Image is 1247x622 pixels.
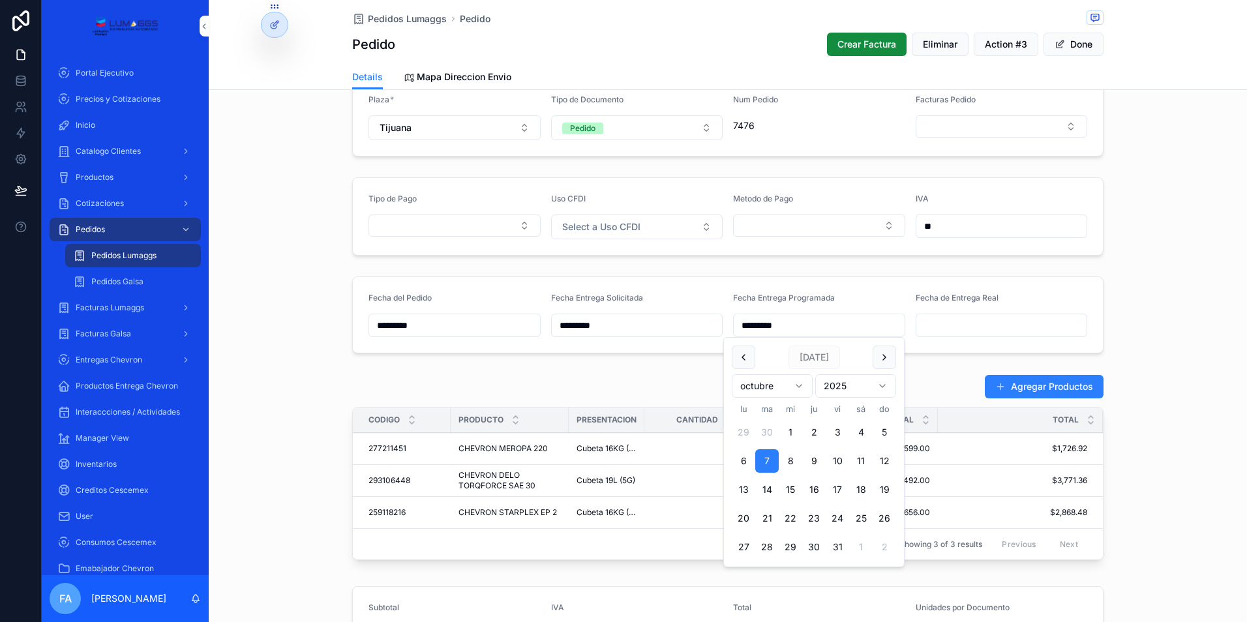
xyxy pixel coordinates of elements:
span: CHEVRON DELO TORQFORCE SAE 30 [458,470,561,491]
span: Cantidad [676,415,718,425]
button: sábado, 4 de octubre de 2025 [849,421,873,444]
button: miércoles, 1 de octubre de 2025 [779,421,802,444]
span: 1 [657,507,729,518]
span: Select a Uso CFDI [562,220,640,233]
span: Pedidos Galsa [91,276,143,287]
span: Consumos Cescemex [76,537,157,548]
a: Inventarios [50,452,201,476]
span: 7476 [733,119,905,132]
span: Tipo de Documento [551,95,623,104]
button: miércoles, 29 de octubre de 2025 [779,535,802,559]
a: Cubeta 19L (5G) [577,475,637,486]
button: Action #3 [974,33,1038,56]
span: Catalogo Clientes [76,146,141,156]
button: viernes, 3 de octubre de 2025 [826,421,849,444]
button: Select Button [368,215,541,237]
span: Codigo [368,415,400,425]
a: Precios y Cotizaciones [50,87,201,111]
a: Cubeta 16KG (35LB) [577,507,637,518]
button: jueves, 9 de octubre de 2025 [802,449,826,473]
span: FA [59,591,72,606]
span: Interaccciones / Actividades [76,407,180,417]
div: Pedido [570,123,595,134]
span: Uso CFDI [551,194,586,203]
span: 259118216 [368,507,406,518]
span: Facturas Galsa [76,329,131,339]
a: Entregas Chevron [50,348,201,372]
button: domingo, 12 de octubre de 2025 [873,449,896,473]
a: Agregar Productos [985,375,1104,398]
a: Mapa Direccion Envio [404,65,511,91]
button: miércoles, 15 de octubre de 2025 [779,478,802,501]
a: Pedidos [50,218,201,241]
button: lunes, 13 de octubre de 2025 [732,478,755,501]
button: lunes, 29 de septiembre de 2025 [732,421,755,444]
button: martes, 21 de octubre de 2025 [755,507,779,530]
button: martes, 28 de octubre de 2025 [755,535,779,559]
a: $2,868.48 [938,507,1087,518]
button: Today, martes, 7 de octubre de 2025, selected [755,449,779,473]
button: jueves, 23 de octubre de 2025 [802,507,826,530]
span: Presentacion [577,415,637,425]
span: CHEVRON MEROPA 220 [458,443,548,454]
a: Inicio [50,113,201,137]
span: Crear Factura [837,38,896,51]
button: miércoles, 22 de octubre de 2025 [779,507,802,530]
a: Interaccciones / Actividades [50,400,201,424]
span: Showing 3 of 3 results [899,539,982,550]
span: Productos Entrega Chevron [76,381,178,391]
a: 277211451 [368,443,443,454]
th: domingo [873,403,896,415]
button: lunes, 6 de octubre de 2025 [732,449,755,473]
a: Cubeta 16KG (35LB) [577,443,637,454]
button: lunes, 27 de octubre de 2025 [732,535,755,559]
button: viernes, 17 de octubre de 2025 [826,478,849,501]
span: Unidades por Documento [916,602,1010,612]
button: Select Button [551,115,723,140]
a: Manager View [50,426,201,450]
button: viernes, 10 de octubre de 2025 [826,449,849,473]
span: 1 [657,443,729,454]
th: lunes [732,403,755,415]
button: Select Button [916,115,1088,138]
a: Facturas Galsa [50,322,201,346]
span: Fecha del Pedido [368,293,432,303]
a: Pedidos Lumaggs [352,12,447,25]
span: CHEVRON STARPLEX EP 2 [458,507,557,518]
button: sábado, 1 de noviembre de 2025 [849,535,873,559]
span: Eliminar [923,38,957,51]
button: sábado, 18 de octubre de 2025 [849,478,873,501]
span: User [76,511,93,522]
th: jueves [802,403,826,415]
a: 1 [652,438,734,459]
a: $3,771.36 [938,475,1087,486]
span: Emabajador Chevron [76,563,154,574]
span: Plaza [368,95,389,104]
button: jueves, 16 de octubre de 2025 [802,478,826,501]
span: IVA [551,602,564,612]
span: Entregas Chevron [76,355,142,365]
button: domingo, 2 de noviembre de 2025 [873,535,896,559]
button: Eliminar [912,33,969,56]
span: Cubeta 19L (5G) [577,475,635,486]
a: User [50,505,201,528]
button: jueves, 30 de octubre de 2025 [802,535,826,559]
span: Facturas Pedido [916,95,976,104]
span: Subtotal [368,602,399,612]
p: [PERSON_NAME] [91,592,166,605]
span: Creditos Cescemex [76,485,149,496]
span: Producto [458,415,503,425]
span: Manager View [76,433,129,443]
a: Cotizaciones [50,192,201,215]
a: Details [352,65,383,90]
button: martes, 14 de octubre de 2025 [755,478,779,501]
span: Pedidos Lumaggs [368,12,447,25]
a: $1,726.92 [938,443,1087,454]
button: jueves, 2 de octubre de 2025 [802,421,826,444]
img: App logo [92,16,158,37]
h1: Pedido [352,35,395,53]
button: Select Button [551,215,723,239]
